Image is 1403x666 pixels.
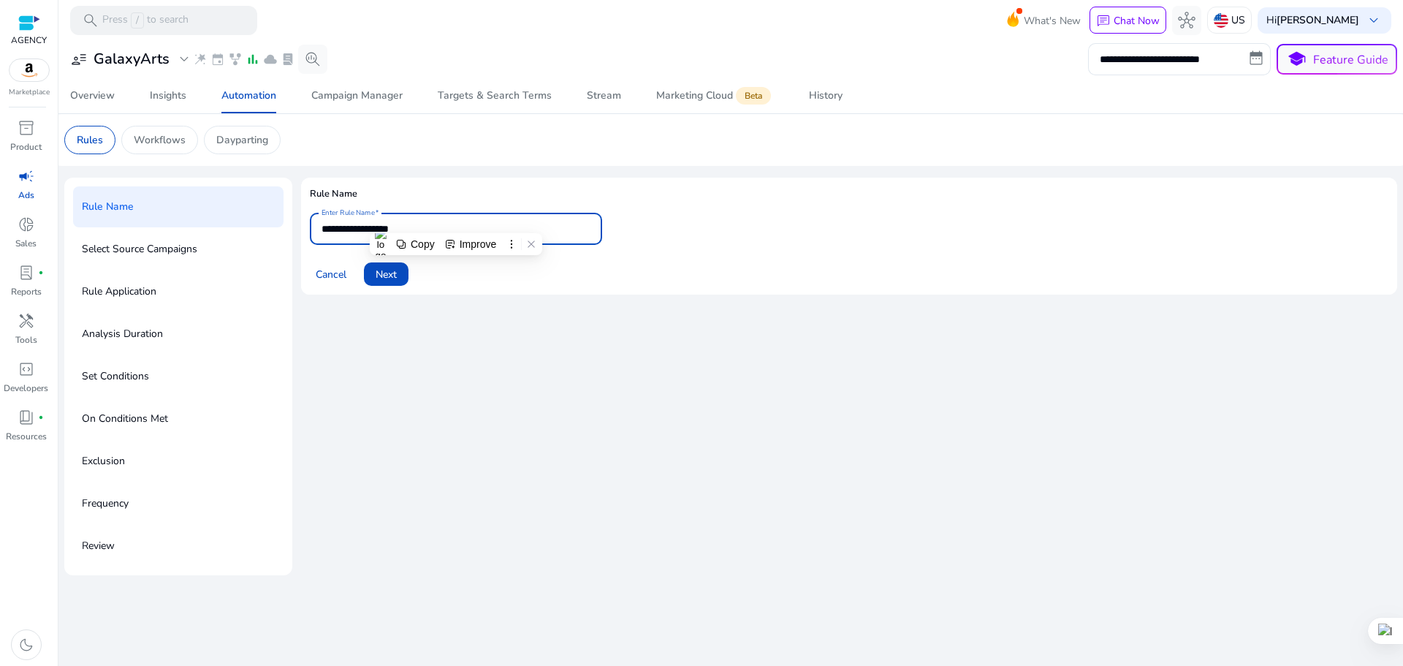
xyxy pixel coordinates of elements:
p: Tools [15,333,37,347]
span: book_4 [18,409,35,426]
button: schoolFeature Guide [1277,44,1397,75]
span: inventory_2 [18,119,35,137]
span: lab_profile [281,52,295,67]
p: Dayparting [216,132,268,148]
p: Select Source Campaigns [82,238,197,261]
p: Reports [11,285,42,298]
div: Overview [70,91,115,101]
span: family_history [228,52,243,67]
span: lab_profile [18,264,35,281]
p: Frequency [82,492,129,515]
b: [PERSON_NAME] [1277,13,1359,27]
span: expand_more [175,50,193,68]
span: Beta [736,87,771,105]
p: Rules [77,132,103,148]
p: Feature Guide [1313,51,1388,69]
p: Rule Name [82,195,134,219]
img: amazon.svg [9,59,49,81]
div: Marketing Cloud [656,90,774,102]
div: History [809,91,843,101]
button: hub [1172,6,1201,35]
span: school [1286,49,1307,70]
span: campaign [18,167,35,185]
div: Stream [587,91,621,101]
span: event [210,52,225,67]
span: keyboard_arrow_down [1365,12,1383,29]
span: search [82,12,99,29]
span: code_blocks [18,360,35,378]
h4: Rule Name [310,186,1388,213]
h3: GalaxyArts [94,50,170,68]
span: fiber_manual_record [38,415,44,420]
div: Insights [150,91,186,101]
p: Set Conditions [82,365,149,388]
span: bar_chart [246,52,260,67]
p: On Conditions Met [82,407,168,431]
div: Automation [221,91,276,101]
span: chat [1096,14,1111,29]
span: / [131,12,144,29]
p: Analysis Duration [82,322,163,346]
p: Review [82,534,115,558]
span: search_insights [304,50,322,68]
div: Targets & Search Terms [438,91,552,101]
mat-label: Enter Rule Name [322,208,375,218]
button: Next [364,262,408,286]
span: Next [376,267,397,282]
p: Marketplace [9,87,50,98]
p: Workflows [134,132,186,148]
div: Campaign Manager [311,91,403,101]
p: Chat Now [1114,14,1160,28]
button: Cancel [310,262,352,286]
img: us.svg [1214,13,1228,28]
p: Press to search [102,12,189,29]
p: AGENCY [11,34,47,47]
p: Product [10,140,42,154]
p: Hi [1266,15,1359,26]
p: Exclusion [82,450,125,473]
p: Rule Application [82,280,156,303]
span: user_attributes [70,50,88,68]
button: search_insights [298,45,327,74]
span: wand_stars [193,52,208,67]
span: dark_mode [18,636,35,654]
span: What's New [1024,8,1081,34]
span: Cancel [316,267,346,282]
p: Ads [18,189,34,202]
span: fiber_manual_record [38,270,44,276]
p: Sales [15,237,37,250]
p: Resources [6,430,47,443]
p: Developers [4,382,48,395]
span: hub [1178,12,1195,29]
span: cloud [263,52,278,67]
button: chatChat Now [1090,7,1166,34]
span: donut_small [18,216,35,233]
span: handyman [18,312,35,330]
p: US [1231,7,1245,33]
